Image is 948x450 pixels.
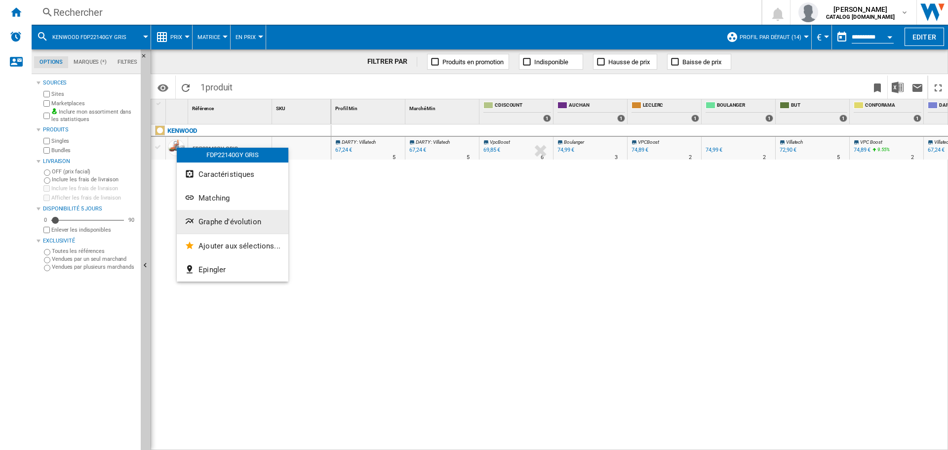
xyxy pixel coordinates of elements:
[177,258,288,282] button: Epingler...
[177,186,288,210] button: Matching
[177,148,288,163] div: FDP22140GY GRIS
[177,210,288,234] button: Graphe d'évolution
[198,242,280,250] span: Ajouter aux sélections...
[177,234,288,258] button: Ajouter aux sélections...
[177,163,288,186] button: Caractéristiques
[198,217,261,226] span: Graphe d'évolution
[198,194,230,203] span: Matching
[198,170,254,179] span: Caractéristiques
[198,265,226,274] span: Epingler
